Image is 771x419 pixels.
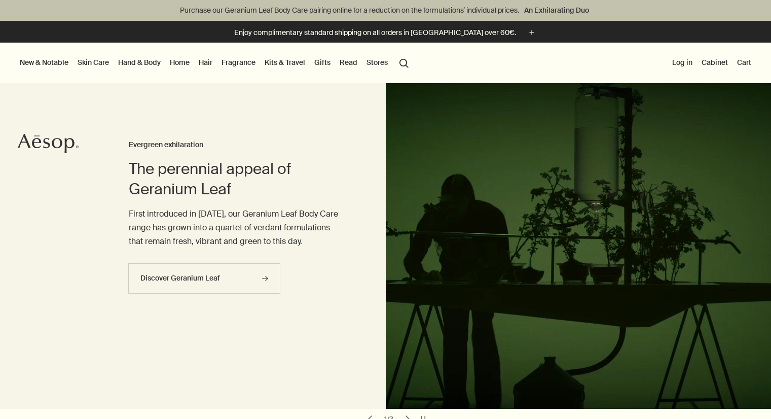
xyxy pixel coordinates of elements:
[10,5,761,16] p: Purchase our Geranium Leaf Body Care pairing online for a reduction on the formulations’ individu...
[129,139,345,151] h3: Evergreen exhilaration
[364,56,390,69] button: Stores
[129,207,345,249] p: First introduced in [DATE], our Geranium Leaf Body Care range has grown into a quartet of verdant...
[168,56,192,69] a: Home
[18,43,413,83] nav: primary
[263,56,307,69] a: Kits & Travel
[670,56,694,69] button: Log in
[312,56,333,69] a: Gifts
[670,43,753,83] nav: supplementary
[116,56,163,69] a: Hand & Body
[18,133,79,154] svg: Aesop
[129,159,345,199] h2: The perennial appeal of Geranium Leaf
[128,263,280,294] a: Discover Geranium Leaf
[219,56,258,69] a: Fragrance
[522,5,591,16] a: An Exhilarating Duo
[735,56,753,69] button: Cart
[76,56,111,69] a: Skin Care
[234,27,516,38] p: Enjoy complimentary standard shipping on all orders in [GEOGRAPHIC_DATA] over 60€.
[700,56,730,69] a: Cabinet
[395,53,413,72] button: Open search
[234,27,537,39] button: Enjoy complimentary standard shipping on all orders in [GEOGRAPHIC_DATA] over 60€.
[18,56,70,69] button: New & Notable
[338,56,359,69] a: Read
[18,133,79,156] a: Aesop
[197,56,214,69] a: Hair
